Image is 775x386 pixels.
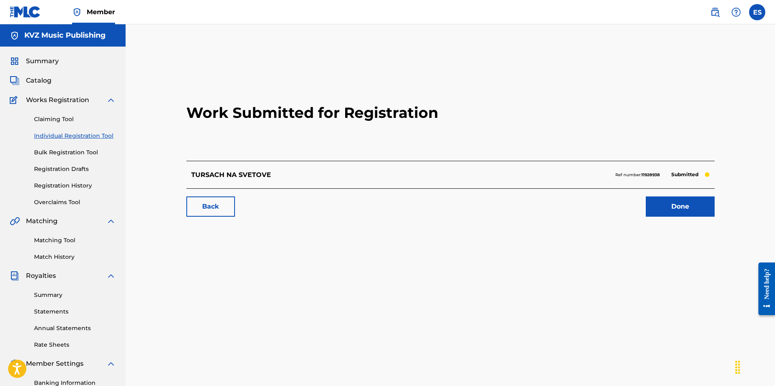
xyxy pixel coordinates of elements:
[34,165,116,173] a: Registration Drafts
[731,355,744,380] div: Плъзни
[24,31,106,40] h5: KVZ Music Publishing
[34,307,116,316] a: Statements
[734,347,775,386] iframe: Chat Widget
[26,95,89,105] span: Works Registration
[10,95,20,105] img: Works Registration
[728,4,744,20] div: Help
[10,31,19,41] img: Accounts
[34,115,116,124] a: Claiming Tool
[34,181,116,190] a: Registration History
[646,196,715,217] a: Done
[10,6,41,18] img: MLC Logo
[34,341,116,349] a: Rate Sheets
[734,347,775,386] div: Джаджи за чат
[34,324,116,333] a: Annual Statements
[34,236,116,245] a: Matching Tool
[106,359,116,369] img: expand
[10,271,19,281] img: Royalties
[34,198,116,207] a: Overclaims Tool
[26,56,59,66] span: Summary
[752,256,775,322] iframe: Resource Center
[34,148,116,157] a: Bulk Registration Tool
[72,7,82,17] img: Top Rightsholder
[191,170,271,180] p: TURSACH NA SVETOVE
[186,196,235,217] a: Back
[10,56,59,66] a: SummarySummary
[710,7,720,17] img: search
[26,76,51,85] span: Catalog
[87,7,115,17] span: Member
[26,271,56,281] span: Royalties
[34,291,116,299] a: Summary
[106,271,116,281] img: expand
[749,4,765,20] div: User Menu
[26,359,83,369] span: Member Settings
[34,253,116,261] a: Match History
[26,216,58,226] span: Matching
[10,76,19,85] img: Catalog
[731,7,741,17] img: help
[106,95,116,105] img: expand
[641,172,660,177] strong: 11928938
[186,65,715,161] h2: Work Submitted for Registration
[10,76,51,85] a: CatalogCatalog
[10,56,19,66] img: Summary
[106,216,116,226] img: expand
[707,4,723,20] a: Public Search
[34,132,116,140] a: Individual Registration Tool
[10,359,19,369] img: Member Settings
[10,216,20,226] img: Matching
[667,169,702,180] p: Submitted
[615,171,660,179] p: Ref number:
